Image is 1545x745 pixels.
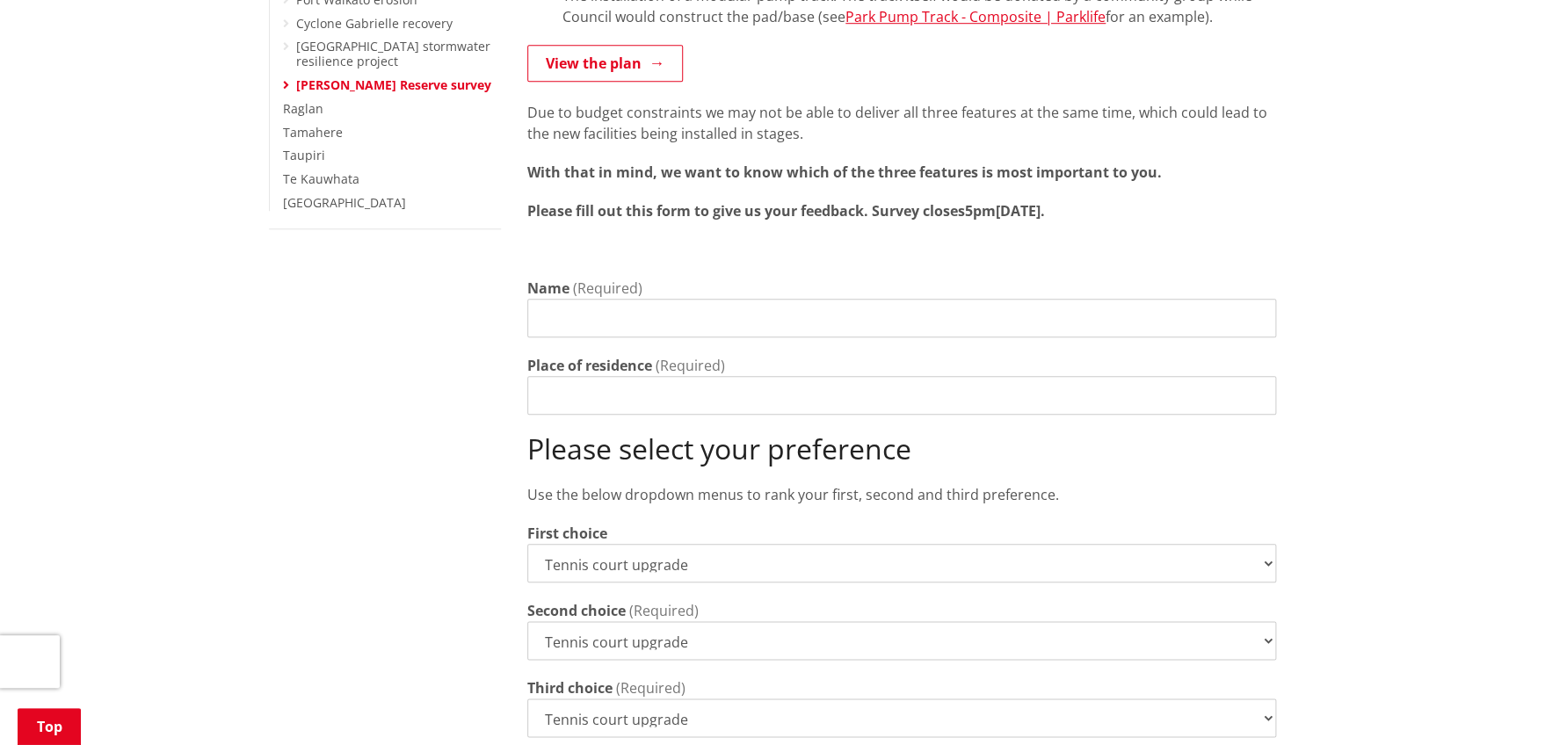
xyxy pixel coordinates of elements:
[527,677,613,698] label: Third choice
[965,201,1045,221] strong: 5pm[DATE].
[527,600,626,621] label: Second choice
[283,100,323,117] a: Raglan
[527,355,652,376] label: Place of residence
[527,278,569,299] label: Name
[527,201,965,221] strong: Please fill out this form to give us your feedback. Survey closes
[527,102,1276,144] p: Due to budget constraints we may not be able to deliver all three features at the same time, whic...
[527,163,1162,182] strong: With that in mind, we want to know which of the three features is most important to you.
[527,45,683,82] a: View the plan
[283,147,325,163] a: Taupiri
[573,278,642,298] span: (Required)
[1464,671,1527,734] iframe: Messenger Launcher
[283,124,343,141] a: Tamahere
[845,7,1106,26] a: Park Pump Track - Composite | Parklife
[296,76,491,93] a: [PERSON_NAME] Reserve survey
[656,356,725,375] span: (Required)
[296,38,490,69] a: [GEOGRAPHIC_DATA] stormwater resilience project
[527,523,607,544] label: First choice
[283,194,406,211] a: [GEOGRAPHIC_DATA]
[283,170,359,187] a: Te Kauwhata
[527,484,1276,505] p: Use the below dropdown menus to rank your first, second and third preference.
[296,15,453,32] a: Cyclone Gabrielle recovery
[18,708,81,745] a: Top
[629,601,699,620] span: (Required)
[616,678,685,698] span: (Required)
[527,432,1276,466] h2: Please select your preference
